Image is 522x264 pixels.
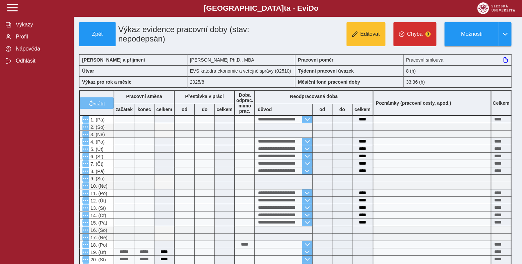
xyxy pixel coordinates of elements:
b: do [332,107,352,112]
div: [PERSON_NAME] Ph.D., MBA [187,54,296,65]
b: celkem [215,107,234,112]
button: Menu [82,160,89,167]
span: Možnosti [450,31,493,37]
button: Menu [82,219,89,226]
div: 8 (h) [403,65,512,76]
span: t [284,4,286,12]
button: Menu [82,234,89,241]
span: Výkazy [14,22,68,28]
span: Profil [14,34,68,40]
span: 3. (Ne) [89,132,105,137]
b: Útvar [82,68,94,74]
span: 8. (Pá) [89,169,105,174]
div: 2025/8 [187,76,296,88]
b: [GEOGRAPHIC_DATA] a - Evi [20,4,502,13]
b: Doba odprac. mimo prac. [236,92,253,114]
b: Výkaz pro rok a měsíc [82,79,131,85]
button: Menu [82,175,89,182]
span: 3 [425,31,431,37]
span: 15. (Pá) [89,220,107,226]
b: celkem [352,107,373,112]
button: Zpět [79,22,116,46]
button: Menu [82,168,89,174]
span: 1. (Pá) [89,117,105,122]
button: Menu [82,197,89,204]
b: Měsíční fond pracovní doby [298,79,360,85]
button: Menu [82,123,89,130]
button: Menu [82,212,89,218]
button: Editovat [346,22,385,46]
button: Menu [82,146,89,152]
div: EVS katedra ekonomie a veřejné správy (02510) [187,65,296,76]
span: Zpět [82,31,113,37]
button: Menu [82,256,89,263]
div: 33:36 (h) [403,76,512,88]
span: 11. (Po) [89,191,107,196]
button: Chyba3 [393,22,436,46]
span: 14. (Čt) [89,213,106,218]
h1: Výkaz evidence pracovní doby (stav: nepodepsán) [116,22,261,46]
span: 16. (So) [89,228,107,233]
span: 5. (Út) [89,147,104,152]
span: 4. (Po) [89,139,105,145]
div: Pracovní smlouva [403,54,512,65]
button: Menu [82,190,89,196]
button: Menu [82,131,89,138]
span: Editovat [360,31,380,37]
button: Menu [82,204,89,211]
button: Menu [82,227,89,233]
span: 7. (Čt) [89,161,104,167]
button: Menu [82,182,89,189]
button: Menu [82,153,89,160]
span: 17. (Ne) [89,235,108,240]
b: důvod [258,107,272,112]
b: od [313,107,332,112]
span: 10. (Ne) [89,183,108,189]
b: Poznámky (pracovní cesty, apod.) [373,100,454,106]
span: 13. (St) [89,205,106,211]
span: D [308,4,314,12]
button: Menu [82,249,89,255]
button: Možnosti [444,22,499,46]
button: vrátit [80,97,114,109]
span: vrátit [94,100,105,106]
b: Pracovní poměr [298,57,333,63]
span: 6. (St) [89,154,103,159]
b: do [195,107,214,112]
b: Týdenní pracovní úvazek [298,68,354,74]
button: Menu [82,138,89,145]
b: konec [134,107,154,112]
b: Neodpracovaná doba [290,94,337,99]
span: 2. (So) [89,124,105,130]
span: 20. (St) [89,257,106,262]
b: Celkem [493,100,509,106]
b: začátek [114,107,134,112]
b: Pracovní směna [126,94,162,99]
span: 12. (Út) [89,198,106,203]
span: 19. (Út) [89,250,106,255]
b: [PERSON_NAME] a příjmení [82,57,145,63]
b: Přestávka v práci [185,94,223,99]
span: Odhlásit [14,58,68,64]
span: o [314,4,319,12]
span: 18. (Po) [89,242,107,248]
img: logo_web_su.png [477,2,515,14]
button: Menu [82,116,89,123]
b: od [175,107,194,112]
button: Menu [82,241,89,248]
span: Nápověda [14,46,68,52]
b: celkem [154,107,174,112]
span: Chyba [407,31,422,37]
span: 9. (So) [89,176,105,181]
